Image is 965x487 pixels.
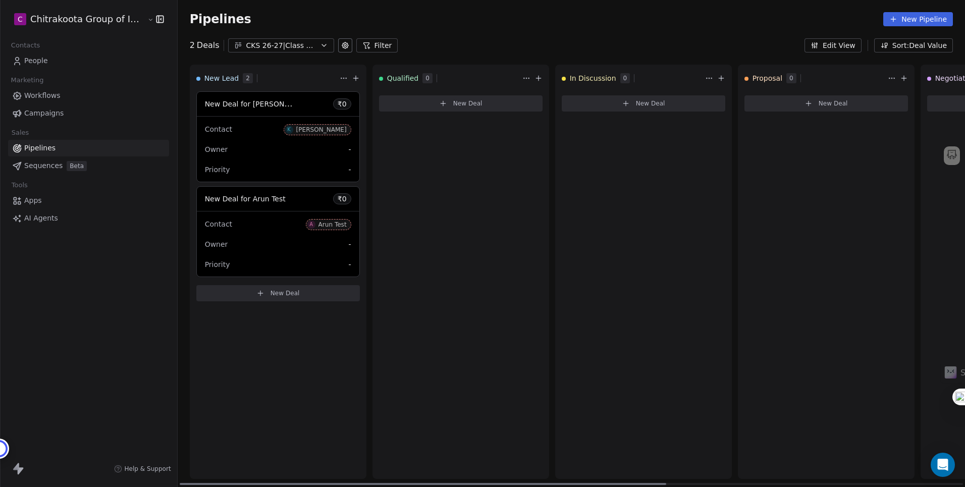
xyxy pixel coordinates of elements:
span: 2 [243,73,253,83]
span: New Deal [636,99,665,107]
button: New Pipeline [883,12,953,26]
div: New Deal for [PERSON_NAME]₹0ContactK[PERSON_NAME]Owner-Priority- [196,91,360,182]
span: - [349,259,351,269]
button: CChitrakoota Group of Institutions [12,11,140,28]
a: Pipelines [8,140,169,156]
span: Marketing [7,73,48,88]
div: A [309,221,313,229]
span: Tools [7,178,32,193]
span: Pipelines [24,143,56,153]
button: New Deal [744,95,908,112]
span: Contact [205,220,232,228]
span: Workflows [24,90,61,101]
div: New Deal for Arun Test₹0ContactAArun TestOwner-Priority- [196,186,360,277]
a: Apps [8,192,169,209]
div: 2 [190,39,220,51]
span: - [349,144,351,154]
span: New Lead [204,73,239,83]
button: New Deal [379,95,543,112]
span: Chitrakoota Group of Institutions [30,13,145,26]
div: In Discussion0 [562,65,703,91]
a: AI Agents [8,210,169,227]
span: Owner [205,240,228,248]
div: Proposal0 [744,65,886,91]
span: - [349,165,351,175]
span: Contact [205,125,232,133]
span: Qualified [387,73,419,83]
span: Beta [67,161,87,171]
span: ₹ 0 [338,194,347,204]
a: SequencesBeta [8,157,169,174]
a: Help & Support [114,465,171,473]
span: Apps [24,195,42,206]
span: Campaigns [24,108,64,119]
div: Qualified0 [379,65,520,91]
span: Sales [7,125,33,140]
span: 0 [422,73,433,83]
a: Workflows [8,87,169,104]
span: Pipelines [190,12,251,26]
span: C [18,14,23,24]
span: Owner [205,145,228,153]
button: Filter [356,38,398,52]
div: Arun Test [318,221,347,228]
span: Proposal [753,73,782,83]
span: Sequences [24,160,63,171]
span: New Deal for Arun Test [205,195,286,203]
span: New Deal [271,289,300,297]
span: - [349,239,351,249]
span: New Deal [819,99,848,107]
a: Campaigns [8,105,169,122]
div: Open Intercom Messenger [931,453,955,477]
div: K [287,126,291,134]
div: CKS 26-27|Class 6-10 [246,40,316,51]
span: ₹ 0 [338,99,347,109]
span: New Deal for [PERSON_NAME] [205,99,311,109]
span: Contacts [7,38,44,53]
button: Sort: Deal Value [874,38,953,52]
a: People [8,52,169,69]
button: New Deal [562,95,725,112]
span: 0 [620,73,630,83]
span: Help & Support [124,465,171,473]
button: Edit View [805,38,862,52]
span: Deals [197,39,220,51]
span: Priority [205,260,230,268]
span: 0 [786,73,796,83]
span: New Deal [453,99,482,107]
span: In Discussion [570,73,616,83]
span: AI Agents [24,213,58,224]
span: Priority [205,166,230,174]
div: New Lead2 [196,65,338,91]
button: New Deal [196,285,360,301]
span: People [24,56,48,66]
div: [PERSON_NAME] [296,126,347,133]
